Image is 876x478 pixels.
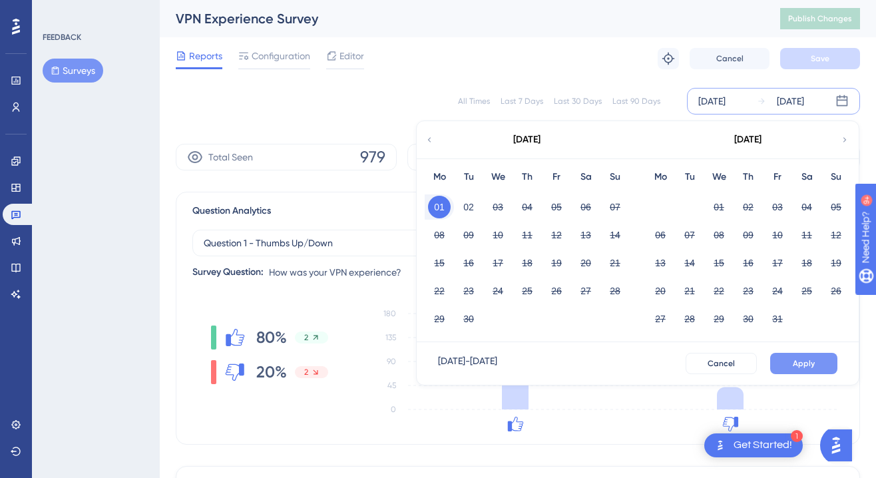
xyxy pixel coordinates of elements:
[304,367,308,377] span: 2
[192,264,264,280] div: Survey Question:
[708,196,730,218] button: 01
[204,235,333,251] span: Question 1 - Thumbs Up/Down
[385,333,396,342] tspan: 135
[766,196,789,218] button: 03
[825,224,847,246] button: 12
[649,224,672,246] button: 06
[574,224,597,246] button: 13
[737,224,760,246] button: 09
[487,224,509,246] button: 10
[545,224,568,246] button: 12
[176,9,747,28] div: VPN Experience Survey
[820,425,860,465] iframe: UserGuiding AI Assistant Launcher
[454,169,483,185] div: Tu
[192,230,459,256] button: Question 1 - Thumbs Up/Down
[795,224,818,246] button: 11
[791,430,803,442] div: 1
[571,169,600,185] div: Sa
[545,252,568,274] button: 19
[780,48,860,69] button: Save
[675,169,704,185] div: Tu
[795,280,818,302] button: 25
[734,132,762,148] div: [DATE]
[766,224,789,246] button: 10
[825,280,847,302] button: 26
[600,169,630,185] div: Su
[31,3,83,19] span: Need Help?
[516,252,539,274] button: 18
[513,132,541,148] div: [DATE]
[737,252,760,274] button: 16
[501,96,543,107] div: Last 7 Days
[516,224,539,246] button: 11
[770,353,837,374] button: Apply
[542,169,571,185] div: Fr
[428,280,451,302] button: 22
[252,48,310,64] span: Configuration
[574,280,597,302] button: 27
[780,8,860,29] button: Publish Changes
[43,32,81,43] div: FEEDBACK
[457,308,480,330] button: 30
[457,252,480,274] button: 16
[704,433,803,457] div: Open Get Started! checklist, remaining modules: 1
[513,169,542,185] div: Th
[649,252,672,274] button: 13
[698,93,726,109] div: [DATE]
[604,224,626,246] button: 14
[821,169,851,185] div: Su
[678,280,701,302] button: 21
[795,196,818,218] button: 04
[304,332,308,343] span: 2
[649,280,672,302] button: 20
[554,96,602,107] div: Last 30 Days
[574,196,597,218] button: 06
[708,358,735,369] span: Cancel
[763,169,792,185] div: Fr
[428,252,451,274] button: 15
[483,169,513,185] div: We
[708,280,730,302] button: 22
[646,169,675,185] div: Mo
[604,196,626,218] button: 07
[777,93,804,109] div: [DATE]
[704,169,734,185] div: We
[457,224,480,246] button: 09
[793,358,815,369] span: Apply
[766,252,789,274] button: 17
[457,280,480,302] button: 23
[256,327,287,348] span: 80%
[678,224,701,246] button: 07
[712,437,728,453] img: launcher-image-alternative-text
[708,308,730,330] button: 29
[487,280,509,302] button: 24
[428,196,451,218] button: 01
[360,146,385,168] span: 979
[269,264,401,280] span: How was your VPN experience?
[795,252,818,274] button: 18
[545,280,568,302] button: 26
[208,149,253,165] span: Total Seen
[678,252,701,274] button: 14
[458,96,490,107] div: All Times
[192,203,271,219] span: Question Analytics
[189,48,222,64] span: Reports
[737,196,760,218] button: 02
[690,48,769,69] button: Cancel
[716,53,744,64] span: Cancel
[516,280,539,302] button: 25
[734,438,792,453] div: Get Started!
[678,308,701,330] button: 28
[612,96,660,107] div: Last 90 Days
[487,196,509,218] button: 03
[825,252,847,274] button: 19
[708,224,730,246] button: 08
[686,353,757,374] button: Cancel
[256,361,287,383] span: 20%
[391,405,396,414] tspan: 0
[825,196,847,218] button: 05
[428,224,451,246] button: 08
[383,309,396,318] tspan: 180
[792,169,821,185] div: Sa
